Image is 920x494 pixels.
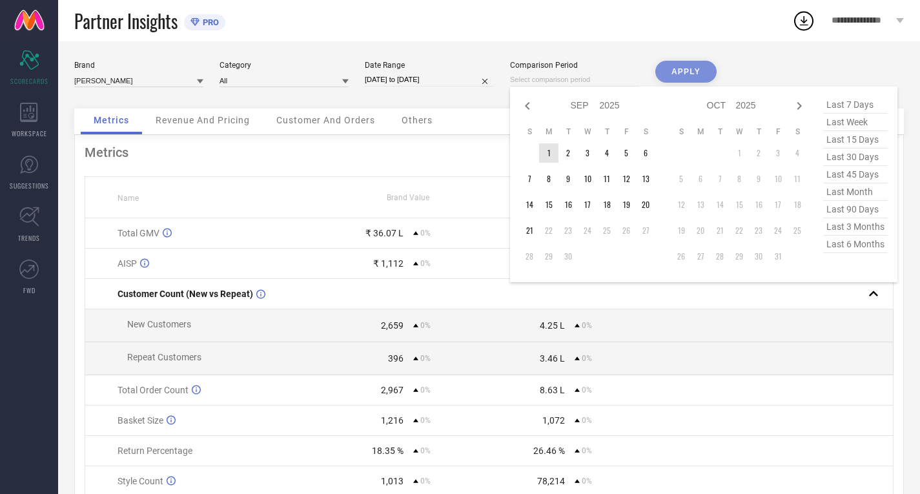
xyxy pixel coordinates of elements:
th: Wednesday [730,127,749,137]
td: Sat Sep 13 2025 [636,169,655,189]
td: Tue Sep 09 2025 [558,169,578,189]
span: Customer Count (New vs Repeat) [118,289,253,299]
span: Repeat Customers [127,352,201,362]
td: Mon Sep 08 2025 [539,169,558,189]
td: Fri Oct 03 2025 [768,143,788,163]
span: Customer And Orders [276,115,375,125]
span: 0% [420,386,431,395]
td: Thu Oct 23 2025 [749,221,768,240]
span: Others [402,115,433,125]
span: last 3 months [823,218,888,236]
td: Fri Sep 26 2025 [617,221,636,240]
th: Saturday [788,127,807,137]
span: last 90 days [823,201,888,218]
div: 1,216 [381,415,404,426]
div: 4.25 L [540,320,565,331]
th: Friday [768,127,788,137]
td: Fri Sep 19 2025 [617,195,636,214]
th: Sunday [520,127,539,137]
div: 1,072 [542,415,565,426]
td: Sun Sep 28 2025 [520,247,539,266]
span: last 7 days [823,96,888,114]
th: Monday [539,127,558,137]
td: Sun Oct 05 2025 [671,169,691,189]
td: Sat Oct 11 2025 [788,169,807,189]
span: 0% [582,446,592,455]
td: Wed Sep 03 2025 [578,143,597,163]
span: 0% [582,386,592,395]
td: Fri Sep 12 2025 [617,169,636,189]
span: last 6 months [823,236,888,253]
div: 18.35 % [372,446,404,456]
span: New Customers [127,319,191,329]
td: Mon Sep 22 2025 [539,221,558,240]
div: 2,659 [381,320,404,331]
div: Previous month [520,98,535,114]
td: Sun Sep 07 2025 [520,169,539,189]
div: 78,214 [537,476,565,486]
td: Wed Oct 22 2025 [730,221,749,240]
td: Sat Oct 25 2025 [788,221,807,240]
td: Thu Oct 16 2025 [749,195,768,214]
td: Sat Sep 20 2025 [636,195,655,214]
td: Sun Oct 26 2025 [671,247,691,266]
span: 0% [582,416,592,425]
input: Select comparison period [510,73,639,87]
td: Tue Sep 30 2025 [558,247,578,266]
span: Total Order Count [118,385,189,395]
td: Thu Sep 18 2025 [597,195,617,214]
td: Tue Sep 02 2025 [558,143,578,163]
td: Tue Oct 14 2025 [710,195,730,214]
td: Wed Sep 10 2025 [578,169,597,189]
span: Total GMV [118,228,159,238]
span: last month [823,183,888,201]
div: Category [220,61,349,70]
div: Open download list [792,9,815,32]
span: Revenue And Pricing [156,115,250,125]
span: last 15 days [823,131,888,149]
span: Metrics [94,115,129,125]
td: Thu Sep 04 2025 [597,143,617,163]
span: 0% [420,477,431,486]
td: Fri Sep 05 2025 [617,143,636,163]
td: Thu Oct 02 2025 [749,143,768,163]
td: Mon Sep 29 2025 [539,247,558,266]
span: 0% [420,259,431,268]
div: Metrics [85,145,894,160]
th: Saturday [636,127,655,137]
th: Tuesday [710,127,730,137]
td: Tue Oct 28 2025 [710,247,730,266]
span: PRO [199,17,219,27]
div: ₹ 1,112 [373,258,404,269]
td: Sat Sep 27 2025 [636,221,655,240]
th: Friday [617,127,636,137]
th: Thursday [749,127,768,137]
td: Sat Sep 06 2025 [636,143,655,163]
td: Sun Sep 21 2025 [520,221,539,240]
td: Wed Oct 29 2025 [730,247,749,266]
span: SUGGESTIONS [10,181,49,190]
td: Thu Sep 11 2025 [597,169,617,189]
input: Select date range [365,73,494,87]
td: Mon Sep 15 2025 [539,195,558,214]
th: Tuesday [558,127,578,137]
span: 0% [582,354,592,363]
span: last 45 days [823,166,888,183]
th: Thursday [597,127,617,137]
div: ₹ 36.07 L [365,228,404,238]
td: Wed Sep 17 2025 [578,195,597,214]
span: 0% [420,354,431,363]
span: 0% [420,321,431,330]
td: Fri Oct 17 2025 [768,195,788,214]
td: Mon Oct 13 2025 [691,195,710,214]
span: 0% [582,477,592,486]
span: Partner Insights [74,8,178,34]
td: Tue Oct 07 2025 [710,169,730,189]
td: Fri Oct 10 2025 [768,169,788,189]
td: Thu Oct 30 2025 [749,247,768,266]
th: Monday [691,127,710,137]
td: Wed Oct 01 2025 [730,143,749,163]
div: 396 [388,353,404,364]
span: last week [823,114,888,131]
span: last 30 days [823,149,888,166]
